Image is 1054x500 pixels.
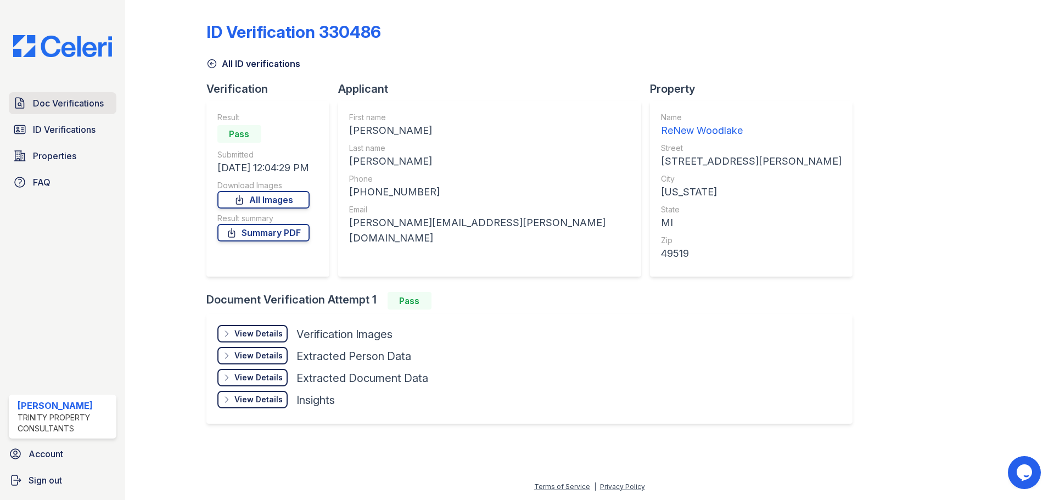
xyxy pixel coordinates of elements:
[9,119,116,141] a: ID Verifications
[349,204,630,215] div: Email
[206,292,861,310] div: Document Verification Attempt 1
[234,350,283,361] div: View Details
[234,372,283,383] div: View Details
[661,123,842,138] div: ReNew Woodlake
[296,349,411,364] div: Extracted Person Data
[29,474,62,487] span: Sign out
[217,112,310,123] div: Result
[9,92,116,114] a: Doc Verifications
[661,184,842,200] div: [US_STATE]
[594,482,596,491] div: |
[4,443,121,465] a: Account
[388,292,431,310] div: Pass
[4,35,121,57] img: CE_Logo_Blue-a8612792a0a2168367f1c8372b55b34899dd931a85d93a1a3d3e32e68fde9ad4.png
[217,191,310,209] a: All Images
[217,125,261,143] div: Pass
[9,171,116,193] a: FAQ
[1008,456,1043,489] iframe: chat widget
[349,154,630,169] div: [PERSON_NAME]
[18,412,112,434] div: Trinity Property Consultants
[206,57,300,70] a: All ID verifications
[29,447,63,460] span: Account
[296,370,428,386] div: Extracted Document Data
[650,81,861,97] div: Property
[661,112,842,138] a: Name ReNew Woodlake
[600,482,645,491] a: Privacy Policy
[206,22,381,42] div: ID Verification 330486
[217,160,310,176] div: [DATE] 12:04:29 PM
[4,469,121,491] a: Sign out
[661,235,842,246] div: Zip
[661,204,842,215] div: State
[661,246,842,261] div: 49519
[349,173,630,184] div: Phone
[349,215,630,246] div: [PERSON_NAME][EMAIL_ADDRESS][PERSON_NAME][DOMAIN_NAME]
[296,392,335,408] div: Insights
[296,327,393,342] div: Verification Images
[661,154,842,169] div: [STREET_ADDRESS][PERSON_NAME]
[217,224,310,241] a: Summary PDF
[33,97,104,110] span: Doc Verifications
[33,176,51,189] span: FAQ
[217,213,310,224] div: Result summary
[349,123,630,138] div: [PERSON_NAME]
[661,143,842,154] div: Street
[234,328,283,339] div: View Details
[217,149,310,160] div: Submitted
[338,81,650,97] div: Applicant
[661,215,842,231] div: MI
[349,184,630,200] div: [PHONE_NUMBER]
[18,399,112,412] div: [PERSON_NAME]
[349,143,630,154] div: Last name
[534,482,590,491] a: Terms of Service
[9,145,116,167] a: Properties
[206,81,338,97] div: Verification
[217,180,310,191] div: Download Images
[234,394,283,405] div: View Details
[33,123,96,136] span: ID Verifications
[33,149,76,162] span: Properties
[661,173,842,184] div: City
[349,112,630,123] div: First name
[661,112,842,123] div: Name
